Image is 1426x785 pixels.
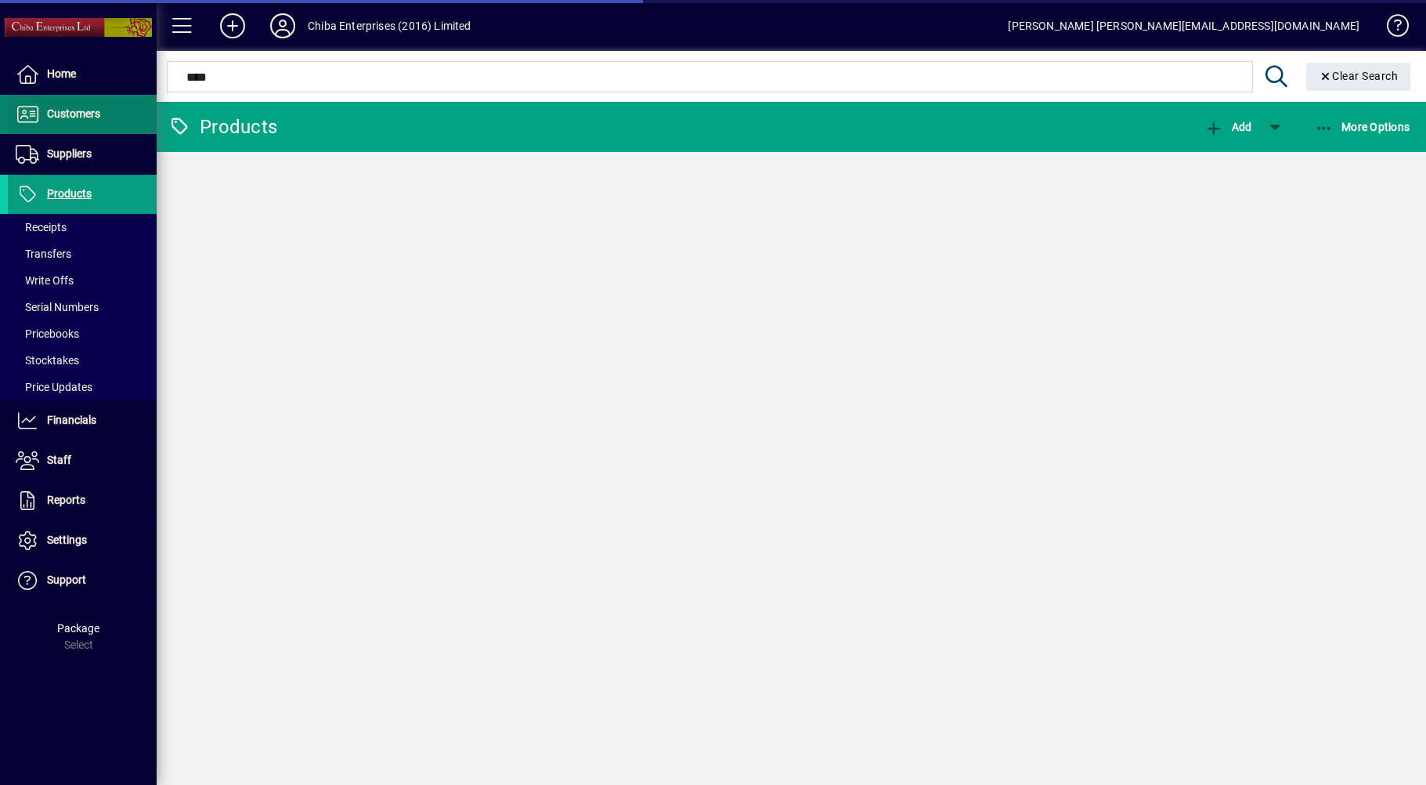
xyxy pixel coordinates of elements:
[47,67,76,80] span: Home
[1311,113,1414,141] button: More Options
[16,248,71,260] span: Transfers
[16,221,67,233] span: Receipts
[16,354,79,367] span: Stocktakes
[168,114,277,139] div: Products
[8,294,157,320] a: Serial Numbers
[47,494,85,506] span: Reports
[16,327,79,340] span: Pricebooks
[8,241,157,267] a: Transfers
[1315,121,1410,133] span: More Options
[8,95,157,134] a: Customers
[47,187,92,200] span: Products
[47,147,92,160] span: Suppliers
[47,107,100,120] span: Customers
[8,374,157,400] a: Price Updates
[47,534,87,546] span: Settings
[1375,3,1406,54] a: Knowledge Base
[8,347,157,374] a: Stocktakes
[8,401,157,440] a: Financials
[1319,70,1399,82] span: Clear Search
[1200,113,1255,141] button: Add
[258,12,308,40] button: Profile
[8,267,157,294] a: Write Offs
[16,274,74,287] span: Write Offs
[47,414,96,426] span: Financials
[1306,63,1411,91] button: Clear
[1204,121,1251,133] span: Add
[8,521,157,560] a: Settings
[16,381,92,393] span: Price Updates
[8,320,157,347] a: Pricebooks
[8,561,157,600] a: Support
[8,481,157,520] a: Reports
[47,454,71,466] span: Staff
[208,12,258,40] button: Add
[47,573,86,586] span: Support
[308,13,471,38] div: Chiba Enterprises (2016) Limited
[8,135,157,174] a: Suppliers
[8,441,157,480] a: Staff
[16,301,99,313] span: Serial Numbers
[1008,13,1359,38] div: [PERSON_NAME] [PERSON_NAME][EMAIL_ADDRESS][DOMAIN_NAME]
[8,55,157,94] a: Home
[8,214,157,241] a: Receipts
[57,622,99,635] span: Package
